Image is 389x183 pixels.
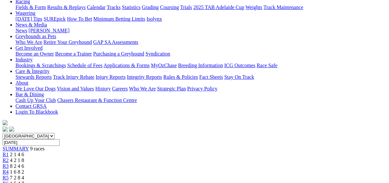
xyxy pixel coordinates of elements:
[15,28,27,33] a: News
[47,5,85,10] a: Results & Replays
[104,63,150,68] a: Applications & Forms
[15,16,386,22] div: Wagering
[44,16,65,22] a: SUREpick
[10,163,24,169] span: 8 2 4 6
[87,5,105,10] a: Calendar
[15,51,54,56] a: Become an Owner
[15,16,42,22] a: [DATE] Tips
[3,139,60,146] input: Select date
[3,163,9,169] a: R3
[160,5,179,10] a: Coursing
[95,86,111,91] a: History
[256,63,277,68] a: Race Safe
[93,39,138,45] a: GAP SA Assessments
[15,57,33,62] a: Industry
[15,103,46,109] a: Contact GRSA
[15,63,66,68] a: Bookings & Scratchings
[3,152,9,157] a: R1
[264,5,303,10] a: Track Maintenance
[10,152,24,157] span: 2 1 4 6
[15,74,52,80] a: Stewards Reports
[15,34,56,39] a: Greyhounds as Pets
[30,146,45,151] span: 9 races
[3,120,8,125] img: logo-grsa-white.png
[57,97,137,103] a: Chasers Restaurant & Function Centre
[10,169,24,175] span: 1 6 8 2
[178,63,223,68] a: Breeding Information
[10,175,24,180] span: 7 2 8 4
[15,51,386,57] div: Get Involved
[55,51,92,56] a: Become a Trainer
[93,16,145,22] a: Minimum Betting Limits
[163,74,198,80] a: Rules & Policies
[3,175,9,180] a: R5
[9,127,14,132] img: twitter.svg
[157,86,186,91] a: Strategic Plan
[44,39,92,45] a: Retire Your Greyhound
[3,146,29,151] a: SUMMARY
[3,169,9,175] a: R4
[28,28,69,33] a: [PERSON_NAME]
[15,63,386,68] div: Industry
[15,80,28,86] a: About
[3,127,8,132] img: facebook.svg
[224,63,255,68] a: ICG Outcomes
[15,68,50,74] a: Care & Integrity
[224,74,254,80] a: Stay On Track
[193,5,244,10] a: 2025 TAB Adelaide Cup
[129,86,156,91] a: Who We Are
[15,5,46,10] a: Fields & Form
[107,5,121,10] a: Tracks
[199,74,223,80] a: Fact Sheets
[15,5,386,10] div: Racing
[127,74,162,80] a: Integrity Reports
[57,86,94,91] a: Vision and Values
[15,10,35,16] a: Wagering
[15,86,386,92] div: About
[151,63,177,68] a: MyOzChase
[146,16,162,22] a: Isolynx
[15,39,386,45] div: Greyhounds as Pets
[15,97,386,103] div: Bar & Dining
[180,5,192,10] a: Trials
[67,16,92,22] a: How To Bet
[245,5,262,10] a: Weights
[67,63,102,68] a: Schedule of Fees
[112,86,128,91] a: Careers
[145,51,170,56] a: Syndication
[187,86,217,91] a: Privacy Policy
[10,158,24,163] span: 4 2 1 8
[15,45,43,51] a: Get Involved
[15,22,47,27] a: News & Media
[15,92,44,97] a: Bar & Dining
[15,74,386,80] div: Care & Integrity
[15,86,55,91] a: We Love Our Dogs
[15,39,42,45] a: Who We Are
[122,5,141,10] a: Statistics
[142,5,159,10] a: Grading
[15,109,58,115] a: Login To Blackbook
[3,158,9,163] a: R2
[95,74,125,80] a: Injury Reports
[53,74,94,80] a: Track Injury Rebate
[93,51,144,56] a: Purchasing a Greyhound
[15,97,56,103] a: Cash Up Your Club
[15,28,386,34] div: News & Media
